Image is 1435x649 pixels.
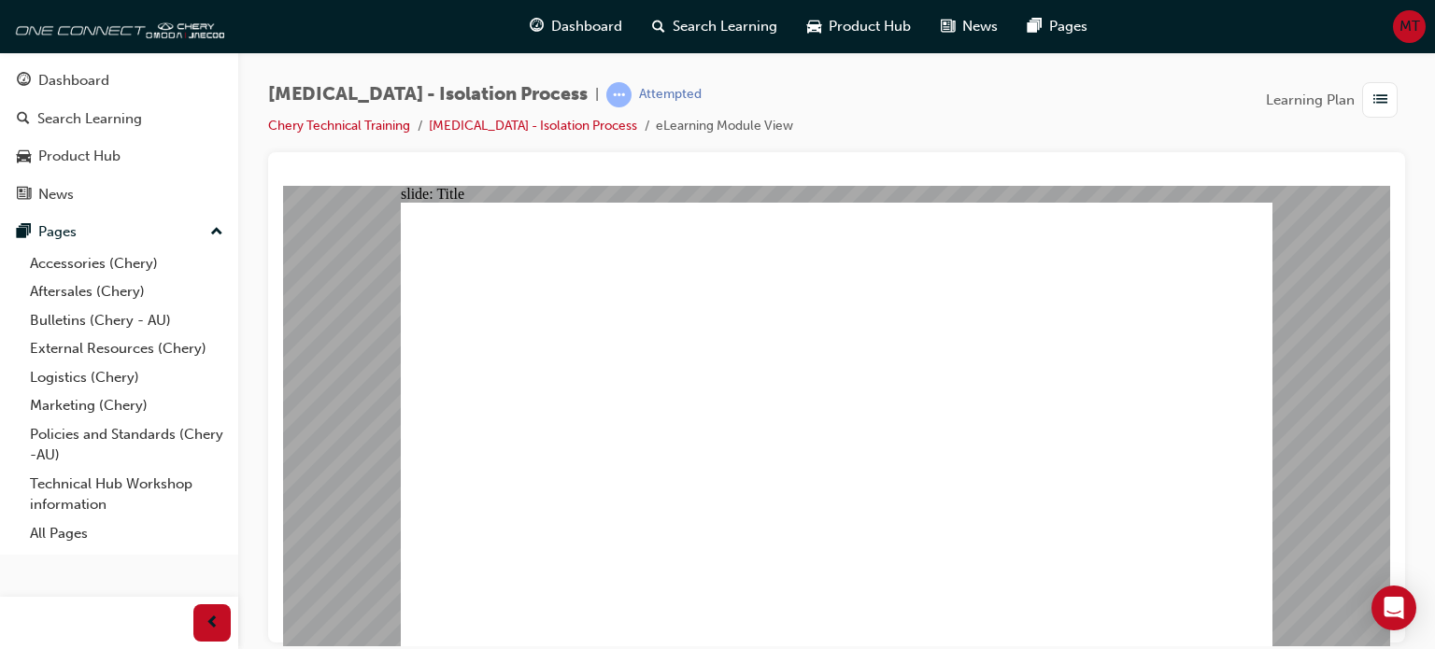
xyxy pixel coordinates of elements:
div: Dashboard [38,70,109,92]
span: pages-icon [1028,15,1042,38]
a: Bulletins (Chery - AU) [22,306,231,335]
span: Dashboard [551,16,622,37]
a: External Resources (Chery) [22,334,231,363]
a: guage-iconDashboard [515,7,637,46]
button: Learning Plan [1266,82,1405,118]
span: [MEDICAL_DATA] - Isolation Process [268,84,588,106]
a: Policies and Standards (Chery -AU) [22,420,231,470]
a: [MEDICAL_DATA] - Isolation Process [429,118,637,134]
span: Search Learning [673,16,777,37]
a: Search Learning [7,102,231,136]
a: Technical Hub Workshop information [22,470,231,519]
span: guage-icon [17,73,31,90]
a: pages-iconPages [1013,7,1102,46]
a: News [7,177,231,212]
span: pages-icon [17,224,31,241]
a: Marketing (Chery) [22,391,231,420]
span: MT [1399,16,1420,37]
li: eLearning Module View [656,116,793,137]
span: search-icon [652,15,665,38]
span: news-icon [17,187,31,204]
button: Pages [7,215,231,249]
span: prev-icon [206,612,220,635]
a: Dashboard [7,63,231,98]
span: car-icon [807,15,821,38]
span: search-icon [17,111,30,128]
a: Chery Technical Training [268,118,410,134]
div: Pages [38,221,77,243]
span: news-icon [941,15,955,38]
span: | [595,84,599,106]
span: guage-icon [530,15,544,38]
a: Accessories (Chery) [22,249,231,278]
div: Attempted [639,86,702,104]
img: oneconnect [9,7,224,45]
span: Product Hub [829,16,911,37]
span: learningRecordVerb_ATTEMPT-icon [606,82,632,107]
span: list-icon [1373,89,1387,112]
span: Learning Plan [1266,90,1355,111]
span: Pages [1049,16,1087,37]
a: search-iconSearch Learning [637,7,792,46]
div: News [38,184,74,205]
a: Aftersales (Chery) [22,277,231,306]
div: Open Intercom Messenger [1371,586,1416,630]
span: News [962,16,998,37]
button: MT [1393,10,1426,43]
span: up-icon [210,220,223,245]
span: car-icon [17,148,31,165]
div: Product Hub [38,146,121,167]
button: DashboardSearch LearningProduct HubNews [7,60,231,215]
a: car-iconProduct Hub [792,7,926,46]
div: Search Learning [37,108,142,130]
a: Logistics (Chery) [22,363,231,392]
a: Product Hub [7,139,231,174]
a: All Pages [22,519,231,548]
a: news-iconNews [926,7,1013,46]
